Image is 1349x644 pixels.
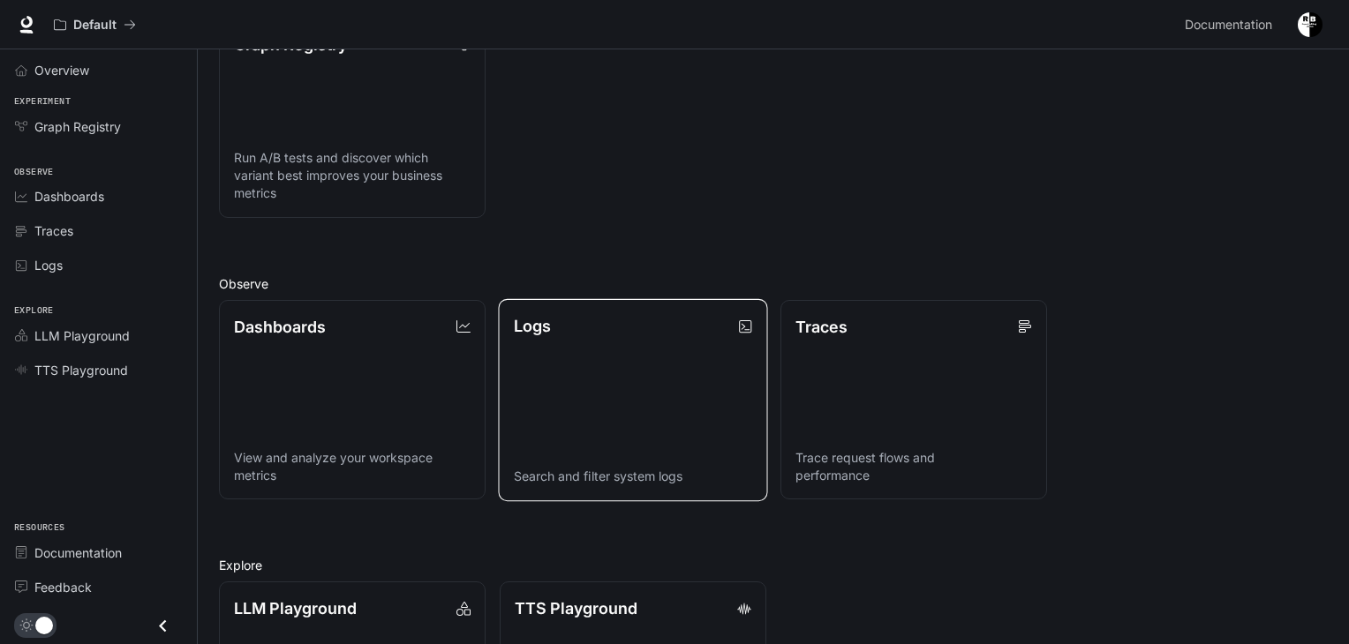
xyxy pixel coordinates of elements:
[1185,14,1272,36] span: Documentation
[234,449,471,484] p: View and analyze your workspace metrics
[7,55,190,86] a: Overview
[234,596,357,620] p: LLM Playground
[234,315,326,339] p: Dashboards
[498,298,767,500] a: LogsSearch and filter system logs
[7,250,190,281] a: Logs
[73,18,117,33] p: Default
[143,608,183,644] button: Close drawer
[34,578,92,596] span: Feedback
[35,615,53,634] span: Dark mode toggle
[34,326,130,345] span: LLM Playground
[795,449,1032,484] p: Trace request flows and performance
[780,300,1047,500] a: TracesTrace request flows and performance
[7,572,190,603] a: Feedback
[7,111,190,142] a: Graph Registry
[7,181,190,212] a: Dashboards
[34,187,104,206] span: Dashboards
[219,556,1328,574] h2: Explore
[514,314,551,338] p: Logs
[1292,7,1328,42] button: User avatar
[34,256,63,274] span: Logs
[1178,7,1285,42] a: Documentation
[234,149,471,202] p: Run A/B tests and discover which variant best improves your business metrics
[34,361,128,379] span: TTS Playground
[219,274,1328,293] h2: Observe
[7,355,190,386] a: TTS Playground
[1298,12,1323,37] img: User avatar
[219,18,486,218] a: Graph RegistryRun A/B tests and discover which variant best improves your business metrics
[46,7,144,42] button: All workspaces
[34,117,121,136] span: Graph Registry
[219,300,486,500] a: DashboardsView and analyze your workspace metrics
[515,596,637,620] p: TTS Playground
[34,221,73,240] span: Traces
[795,315,848,339] p: Traces
[7,320,190,351] a: LLM Playground
[34,543,122,562] span: Documentation
[34,61,89,79] span: Overview
[7,215,190,246] a: Traces
[7,537,190,568] a: Documentation
[514,468,753,485] p: Search and filter system logs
